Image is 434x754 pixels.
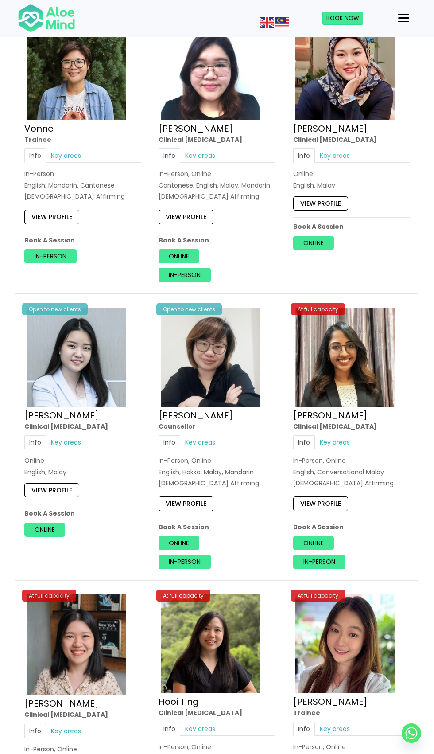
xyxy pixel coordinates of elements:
[24,456,141,465] div: Online
[295,594,395,693] img: hoong yee trainee
[24,435,46,449] a: Info
[326,14,359,22] span: Book Now
[161,594,260,693] img: Hooi ting Clinical Psychologist
[24,192,141,201] div: [DEMOGRAPHIC_DATA] Affirming
[293,708,410,717] div: Trainee
[295,21,395,120] img: Yasmin Clinical Psychologist
[27,308,126,407] img: Yen Li Clinical Psychologist
[24,523,65,537] a: Online
[159,122,233,135] a: [PERSON_NAME]
[159,435,180,449] a: Info
[46,724,86,738] a: Key areas
[159,149,180,163] a: Info
[293,479,410,488] div: [DEMOGRAPHIC_DATA] Affirming
[24,249,77,263] a: In-person
[46,149,86,163] a: Key areas
[159,181,275,190] p: Cantonese, English, Malay, Mandarin
[315,722,355,736] a: Key areas
[293,122,368,135] a: [PERSON_NAME]
[315,149,355,163] a: Key areas
[24,149,46,163] a: Info
[24,698,99,710] a: [PERSON_NAME]
[159,496,213,511] a: View profile
[22,590,76,602] div: At full capacity
[159,135,275,144] div: Clinical [MEDICAL_DATA]
[24,210,79,224] a: View profile
[24,135,141,144] div: Trainee
[293,555,345,569] a: In-person
[395,11,413,26] button: Menu
[260,18,275,27] a: English
[24,122,54,135] a: Vonne
[161,308,260,407] img: Yvonne crop Aloe Mind
[293,170,410,179] div: Online
[159,422,275,431] div: Counsellor
[159,170,275,179] div: In-Person, Online
[295,308,395,407] img: croped-Anita_Profile-photo-300×300
[293,722,315,736] a: Info
[293,409,368,422] a: [PERSON_NAME]
[24,468,141,477] p: English, Malay
[180,722,220,736] a: Key areas
[24,170,141,179] div: In-Person
[159,536,199,550] a: Online
[159,708,275,717] div: Clinical [MEDICAL_DATA]
[293,468,410,477] p: English, Conversational Malay
[159,268,211,282] a: In-person
[293,422,410,431] div: Clinical [MEDICAL_DATA]
[24,236,141,245] p: Book A Session
[24,483,79,497] a: View profile
[293,435,315,449] a: Info
[156,590,210,602] div: At full capacity
[180,149,220,163] a: Key areas
[293,743,410,752] div: In-Person, Online
[293,536,334,550] a: Online
[159,210,213,224] a: View profile
[293,695,368,708] a: [PERSON_NAME]
[159,523,275,531] p: Book A Session
[24,711,141,719] div: Clinical [MEDICAL_DATA]
[293,149,315,163] a: Info
[24,509,141,518] p: Book A Session
[24,181,141,190] p: English, Mandarin, Cantonese
[291,590,345,602] div: At full capacity
[159,249,199,263] a: Online
[291,303,345,315] div: At full capacity
[293,181,410,190] p: English, Malay
[293,496,348,511] a: View profile
[293,135,410,144] div: Clinical [MEDICAL_DATA]
[322,12,363,25] a: Book Now
[27,21,126,120] img: Vonne Trainee
[27,594,126,695] img: Chen-Wen-profile-photo
[159,722,180,736] a: Info
[24,409,99,422] a: [PERSON_NAME]
[315,435,355,449] a: Key areas
[18,4,75,33] img: Aloe mind Logo
[260,17,274,28] img: en
[159,743,275,752] div: In-Person, Online
[159,236,275,245] p: Book A Session
[159,468,275,477] p: English, Hakka, Malay, Mandarin
[159,456,275,465] div: In-Person, Online
[46,435,86,449] a: Key areas
[24,745,141,754] div: In-Person, Online
[22,303,88,315] div: Open to new clients
[161,21,260,120] img: Wei Shan_Profile-300×300
[402,723,421,743] a: Whatsapp
[159,409,233,422] a: [PERSON_NAME]
[293,523,410,531] p: Book A Session
[275,18,290,27] a: Malay
[293,196,348,211] a: View profile
[293,236,334,250] a: Online
[156,303,222,315] div: Open to new clients
[180,435,220,449] a: Key areas
[24,724,46,738] a: Info
[293,456,410,465] div: In-Person, Online
[159,192,275,201] div: [DEMOGRAPHIC_DATA] Affirming
[159,479,275,488] div: [DEMOGRAPHIC_DATA] Affirming
[159,555,211,569] a: In-person
[293,223,410,231] p: Book A Session
[159,695,199,708] a: Hooi Ting
[24,422,141,431] div: Clinical [MEDICAL_DATA]
[275,17,289,28] img: ms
